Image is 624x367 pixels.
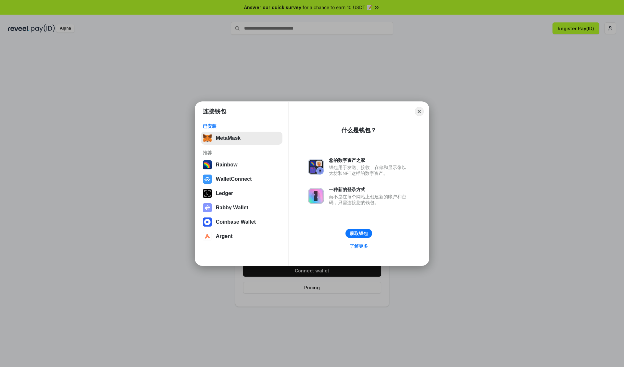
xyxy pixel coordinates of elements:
[216,135,240,141] div: MetaMask
[329,157,409,163] div: 您的数字资产之家
[329,187,409,192] div: 一种新的登录方式
[201,230,282,243] button: Argent
[201,216,282,229] button: Coinbase Wallet
[201,158,282,171] button: Rainbow
[203,203,212,212] img: svg+xml,%3Csvg%20xmlns%3D%22http%3A%2F%2Fwww.w3.org%2F2000%2Fsvg%22%20fill%3D%22none%22%20viewBox...
[216,205,248,211] div: Rabby Wallet
[341,126,376,134] div: 什么是钱包？
[329,164,409,176] div: 钱包用于发送、接收、存储和显示像以太坊和NFT这样的数字资产。
[203,160,212,169] img: svg+xml,%3Csvg%20width%3D%22120%22%20height%3D%22120%22%20viewBox%3D%220%200%20120%20120%22%20fil...
[203,189,212,198] img: svg+xml,%3Csvg%20xmlns%3D%22http%3A%2F%2Fwww.w3.org%2F2000%2Fsvg%22%20width%3D%2228%22%20height%3...
[216,176,252,182] div: WalletConnect
[345,229,372,238] button: 获取钱包
[350,230,368,236] div: 获取钱包
[201,187,282,200] button: Ledger
[415,107,424,116] button: Close
[203,175,212,184] img: svg+xml,%3Csvg%20width%3D%2228%22%20height%3D%2228%22%20viewBox%3D%220%200%2028%2028%22%20fill%3D...
[216,162,238,168] div: Rainbow
[216,219,256,225] div: Coinbase Wallet
[201,201,282,214] button: Rabby Wallet
[203,150,280,156] div: 推荐
[216,233,233,239] div: Argent
[203,217,212,227] img: svg+xml,%3Csvg%20width%3D%2228%22%20height%3D%2228%22%20viewBox%3D%220%200%2028%2028%22%20fill%3D...
[203,232,212,241] img: svg+xml,%3Csvg%20width%3D%2228%22%20height%3D%2228%22%20viewBox%3D%220%200%2028%2028%22%20fill%3D...
[203,108,226,115] h1: 连接钱包
[201,132,282,145] button: MetaMask
[308,159,324,175] img: svg+xml,%3Csvg%20xmlns%3D%22http%3A%2F%2Fwww.w3.org%2F2000%2Fsvg%22%20fill%3D%22none%22%20viewBox...
[308,188,324,204] img: svg+xml,%3Csvg%20xmlns%3D%22http%3A%2F%2Fwww.w3.org%2F2000%2Fsvg%22%20fill%3D%22none%22%20viewBox...
[203,123,280,129] div: 已安装
[203,134,212,143] img: svg+xml,%3Csvg%20fill%3D%22none%22%20height%3D%2233%22%20viewBox%3D%220%200%2035%2033%22%20width%...
[201,173,282,186] button: WalletConnect
[329,194,409,205] div: 而不是在每个网站上创建新的账户和密码，只需连接您的钱包。
[216,190,233,196] div: Ledger
[350,243,368,249] div: 了解更多
[346,242,372,250] a: 了解更多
